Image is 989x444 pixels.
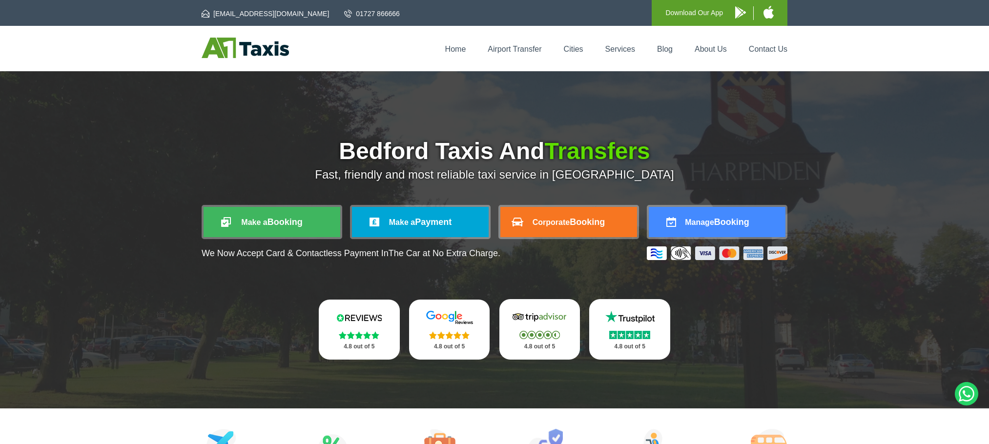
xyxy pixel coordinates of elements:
[420,341,479,353] p: 4.8 out of 5
[389,248,500,258] span: The Car at No Extra Charge.
[339,331,379,339] img: Stars
[519,331,560,339] img: Stars
[605,45,635,53] a: Services
[545,138,650,164] span: Transfers
[695,45,727,53] a: About Us
[647,246,787,260] img: Credit And Debit Cards
[533,218,570,226] span: Corporate
[600,310,659,324] img: Trustpilot
[589,299,670,360] a: Trustpilot Stars 4.8 out of 5
[420,310,479,325] img: Google
[763,6,774,19] img: A1 Taxis iPhone App
[488,45,541,53] a: Airport Transfer
[665,7,723,19] p: Download Our App
[202,248,500,259] p: We Now Accept Card & Contactless Payment In
[609,331,650,339] img: Stars
[409,300,490,360] a: Google Stars 4.8 out of 5
[445,45,466,53] a: Home
[352,207,489,237] a: Make aPayment
[202,168,787,182] p: Fast, friendly and most reliable taxi service in [GEOGRAPHIC_DATA]
[204,207,340,237] a: Make aBooking
[499,299,580,360] a: Tripadvisor Stars 4.8 out of 5
[202,140,787,163] h1: Bedford Taxis And
[429,331,470,339] img: Stars
[202,9,329,19] a: [EMAIL_ADDRESS][DOMAIN_NAME]
[564,45,583,53] a: Cities
[389,218,415,226] span: Make a
[330,341,389,353] p: 4.8 out of 5
[657,45,673,53] a: Blog
[202,38,289,58] img: A1 Taxis St Albans LTD
[344,9,400,19] a: 01727 866666
[600,341,659,353] p: 4.8 out of 5
[749,45,787,53] a: Contact Us
[735,6,746,19] img: A1 Taxis Android App
[510,341,570,353] p: 4.8 out of 5
[510,310,569,324] img: Tripadvisor
[500,207,637,237] a: CorporateBooking
[319,300,400,360] a: Reviews.io Stars 4.8 out of 5
[241,218,267,226] span: Make a
[685,218,714,226] span: Manage
[330,310,389,325] img: Reviews.io
[649,207,785,237] a: ManageBooking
